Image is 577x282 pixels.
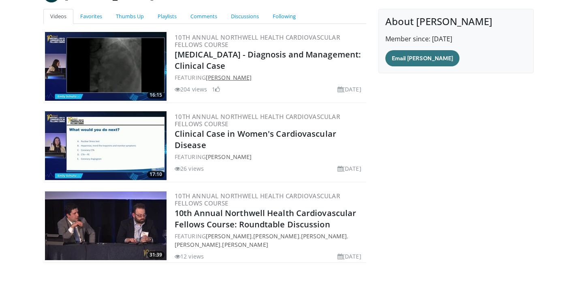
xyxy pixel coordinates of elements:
[45,32,167,101] img: b8311cf2-7911-4649-b6ec-bc72ec5ccce5.300x170_q85_crop-smart_upscale.jpg
[175,128,336,151] a: Clinical Case in Women's Cardiovascular Disease
[184,9,224,24] a: Comments
[338,85,361,93] li: [DATE]
[206,74,252,81] a: [PERSON_NAME]
[253,232,299,240] a: [PERSON_NAME]
[175,241,220,248] a: [PERSON_NAME]
[175,85,207,93] li: 204 views
[175,164,204,173] li: 26 views
[43,9,73,24] a: Videos
[301,232,347,240] a: [PERSON_NAME]
[206,232,252,240] a: [PERSON_NAME]
[147,171,165,178] span: 17:10
[206,153,252,161] a: [PERSON_NAME]
[175,208,356,230] a: 10th Annual Northwell Health Cardiovascular Fellows Course: Roundtable Discussion
[266,9,303,24] a: Following
[175,112,340,128] a: 10th Annual Northwell Health Cardiovascular Fellows Course
[175,192,340,207] a: 10th Annual Northwell Health Cardiovascular Fellows Course
[109,9,151,24] a: Thumbs Up
[385,16,527,28] h4: About [PERSON_NAME]
[45,111,167,180] img: 5aa3ba56-2557-4701-b195-51846b02237f.300x170_q85_crop-smart_upscale.jpg
[73,9,109,24] a: Favorites
[385,34,527,44] p: Member since: [DATE]
[212,85,220,93] li: 1
[175,33,340,49] a: 10th Annual Northwell Health Cardiovascular Fellows Course
[175,232,365,249] div: FEATURING , , , ,
[45,111,167,180] a: 17:10
[338,252,361,261] li: [DATE]
[45,32,167,101] a: 16:15
[147,91,165,99] span: 16:15
[224,9,266,24] a: Discussions
[45,191,167,260] a: 31:39
[147,251,165,259] span: 31:39
[338,164,361,173] li: [DATE]
[385,50,459,66] a: Email [PERSON_NAME]
[175,252,204,261] li: 12 views
[151,9,184,24] a: Playlists
[222,241,268,248] a: [PERSON_NAME]
[175,73,365,82] div: FEATURING
[175,49,361,71] a: [MEDICAL_DATA] - Diagnosis and Management: Clinical Case
[175,153,365,161] div: FEATURING
[45,191,167,260] img: 23cca41c-443c-4475-97bf-3eba8dc39115.300x170_q85_crop-smart_upscale.jpg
